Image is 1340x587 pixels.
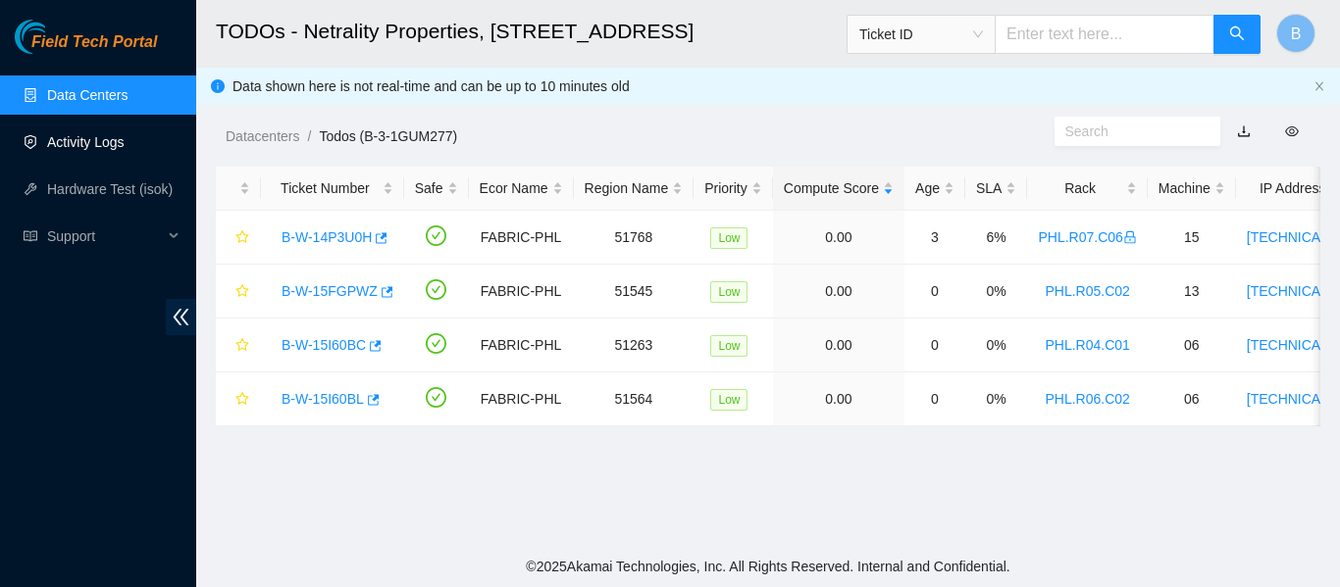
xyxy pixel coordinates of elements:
[710,227,747,249] span: Low
[235,284,249,300] span: star
[426,387,446,408] span: check-circle
[469,265,574,318] td: FABRIC-PHL
[235,338,249,354] span: star
[235,230,249,246] span: star
[319,128,457,144] a: Todos (B-3-1GUM277)
[469,211,574,265] td: FABRIC-PHL
[1148,265,1236,318] td: 13
[574,372,695,426] td: 51564
[1065,121,1195,142] input: Search
[710,389,747,411] span: Low
[426,225,446,246] span: check-circle
[166,299,196,335] span: double-left
[965,265,1027,318] td: 0%
[47,134,125,150] a: Activity Logs
[1038,229,1136,245] a: PHL.R07.C06lock
[196,546,1340,587] footer: © 2025 Akamai Technologies, Inc. All Rights Reserved. Internal and Confidential.
[469,372,574,426] td: FABRIC-PHL
[1213,15,1261,54] button: search
[904,318,965,372] td: 0
[1222,116,1265,147] button: download
[1045,337,1129,353] a: PHL.R04.C01
[469,318,574,372] td: FABRIC-PHL
[307,128,311,144] span: /
[710,281,747,303] span: Low
[1285,124,1299,138] span: eye
[227,383,250,415] button: star
[574,211,695,265] td: 51768
[965,211,1027,265] td: 6%
[574,318,695,372] td: 51263
[227,275,250,307] button: star
[1148,372,1236,426] td: 06
[15,20,99,54] img: Akamai Technologies
[31,33,157,52] span: Field Tech Portal
[773,318,904,372] td: 0.00
[995,15,1214,54] input: Enter text here...
[904,372,965,426] td: 0
[426,279,446,300] span: check-circle
[710,335,747,357] span: Low
[1045,391,1129,407] a: PHL.R06.C02
[282,229,372,245] a: B-W-14P3U0H
[1045,283,1129,299] a: PHL.R05.C02
[282,283,378,299] a: B-W-15FGPWZ
[1237,123,1251,139] a: download
[47,217,163,256] span: Support
[282,337,366,353] a: B-W-15I60BC
[227,221,250,253] button: star
[227,329,250,361] button: star
[1123,230,1137,244] span: lock
[773,265,904,318] td: 0.00
[1229,25,1245,44] span: search
[47,181,173,197] a: Hardware Test (isok)
[904,211,965,265] td: 3
[15,35,157,61] a: Akamai TechnologiesField Tech Portal
[1291,22,1302,46] span: B
[235,392,249,408] span: star
[47,87,128,103] a: Data Centers
[773,211,904,265] td: 0.00
[965,372,1027,426] td: 0%
[574,265,695,318] td: 51545
[1314,80,1325,92] span: close
[24,229,37,243] span: read
[1148,211,1236,265] td: 15
[965,318,1027,372] td: 0%
[1148,318,1236,372] td: 06
[282,391,364,407] a: B-W-15I60BL
[859,20,983,49] span: Ticket ID
[226,128,299,144] a: Datacenters
[1276,14,1315,53] button: B
[904,265,965,318] td: 0
[773,372,904,426] td: 0.00
[1314,80,1325,93] button: close
[426,333,446,354] span: check-circle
